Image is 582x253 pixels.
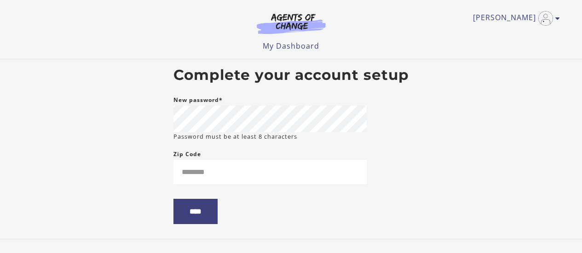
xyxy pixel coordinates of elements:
h2: Complete your account setup [173,67,409,84]
a: My Dashboard [263,41,319,51]
img: Agents of Change Logo [247,13,335,34]
label: Zip Code [173,149,201,160]
label: New password* [173,95,223,106]
small: Password must be at least 8 characters [173,132,297,141]
a: Toggle menu [473,11,555,26]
